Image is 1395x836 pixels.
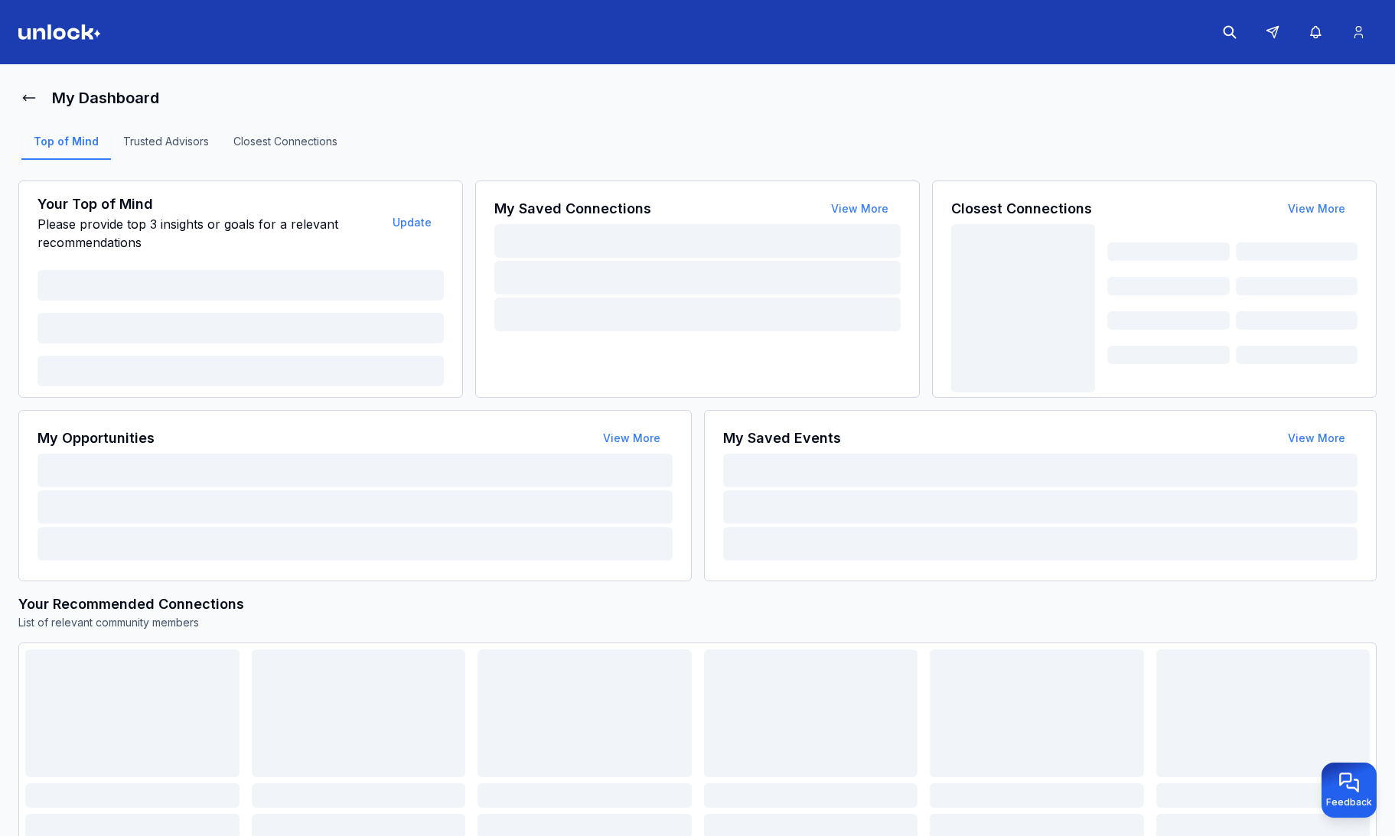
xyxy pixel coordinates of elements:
h3: Your Top of Mind [37,194,377,215]
h3: Closest Connections [951,198,1092,220]
p: List of relevant community members [18,615,1377,630]
span: Feedback [1326,796,1372,808]
a: Trusted Advisors [111,134,221,160]
button: View More [1276,194,1358,224]
button: Update [380,207,444,238]
h3: My Saved Events [723,428,841,449]
h1: My Dashboard [52,87,159,109]
h3: Your Recommended Connections [18,594,1377,615]
a: Top of Mind [21,134,111,160]
p: Please provide top 3 insights or goals for a relevant recommendations [37,215,377,252]
button: View More [819,194,901,224]
a: Closest Connections [221,134,350,160]
button: Provide feedback [1322,763,1377,818]
button: View More [591,423,673,454]
img: Logo [18,24,101,40]
button: View More [1276,423,1358,454]
h3: My Opportunities [37,428,155,449]
h3: My Saved Connections [494,198,651,220]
